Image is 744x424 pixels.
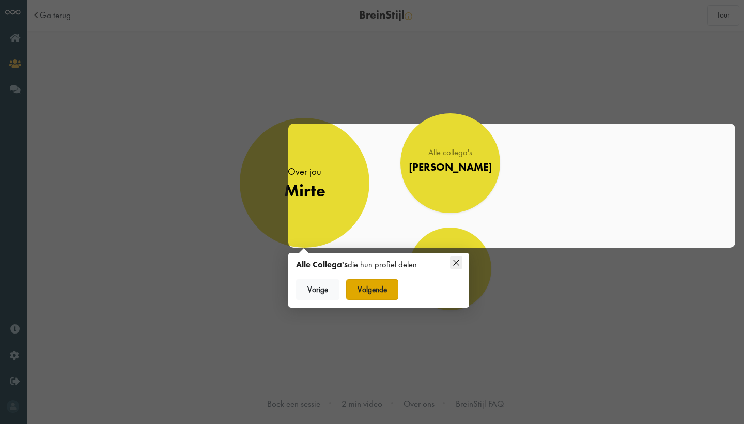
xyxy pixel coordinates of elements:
[409,148,492,157] div: Alle collega's
[346,279,399,300] button: Volgende
[409,161,492,174] div: [PERSON_NAME]
[296,279,340,300] button: Vorige
[296,259,348,270] strong: Alle Collega's
[296,259,443,271] div: die hun profiel delen
[400,113,501,214] a: Alle collega's [PERSON_NAME]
